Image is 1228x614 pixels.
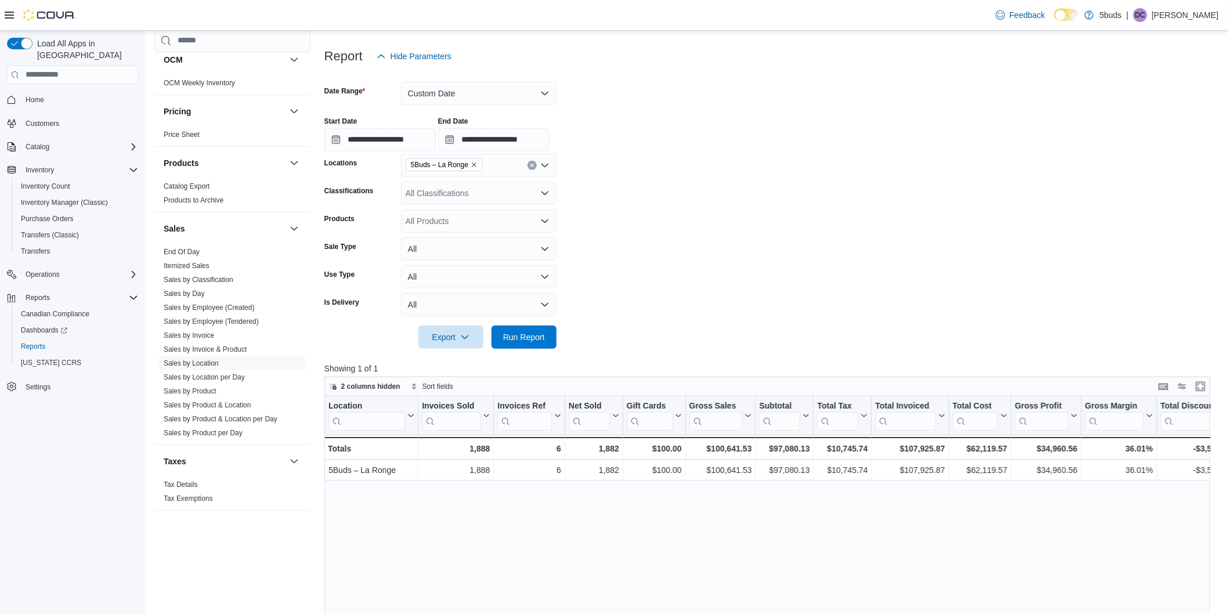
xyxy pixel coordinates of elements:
h3: Sales [164,223,185,234]
span: Sales by Invoice [164,331,214,340]
div: $100.00 [627,442,682,456]
div: $97,080.13 [759,442,810,456]
input: Dark Mode [1054,9,1079,21]
a: Dashboards [12,322,143,338]
button: 2 columns hidden [325,380,405,393]
span: Inventory [21,163,138,177]
button: Transfers [12,243,143,259]
a: Home [21,93,49,107]
div: $10,745.74 [817,463,868,477]
button: Purchase Orders [12,211,143,227]
button: Sort fields [406,380,458,393]
a: Sales by Day [164,290,205,298]
button: Inventory [2,162,143,178]
span: Inventory Count [21,182,70,191]
button: Invoices Sold [422,400,490,430]
button: OCM [164,54,285,66]
div: Total Tax [817,400,858,411]
label: Date Range [324,86,366,96]
span: Sales by Location [164,359,219,368]
button: Inventory [21,163,59,177]
span: Purchase Orders [21,214,74,223]
p: 5buds [1100,8,1122,22]
a: End Of Day [164,248,200,256]
span: Settings [21,379,138,393]
a: Sales by Location [164,359,219,367]
div: Subtotal [759,400,800,430]
span: DC [1135,8,1145,22]
a: Tax Details [164,481,198,489]
div: Total Invoiced [875,400,936,430]
div: $62,119.57 [952,442,1007,456]
div: Total Tax [817,400,858,430]
p: [PERSON_NAME] [1152,8,1219,22]
button: Invoices Ref [497,400,561,430]
button: Total Tax [817,400,868,430]
a: Canadian Compliance [16,307,94,321]
a: Feedback [991,3,1050,27]
span: Inventory Count [16,179,138,193]
button: Display options [1175,380,1189,393]
button: Clear input [528,161,537,170]
button: [US_STATE] CCRS [12,355,143,371]
button: Products [287,156,301,170]
img: Cova [23,9,75,21]
button: Total Cost [952,400,1007,430]
h3: Taxes [164,456,186,467]
span: Reports [26,293,50,302]
span: Sort fields [422,382,453,391]
div: Total Discount [1161,400,1223,411]
div: Pricing [154,128,310,146]
a: Sales by Employee (Tendered) [164,317,259,326]
div: $10,745.74 [817,442,868,456]
span: Catalog [26,142,49,151]
div: 1,882 [569,463,619,477]
button: Gross Sales [689,400,752,430]
span: Tax Details [164,480,198,489]
button: Gift Cards [627,400,682,430]
div: Net Sold [569,400,610,430]
div: Net Sold [569,400,610,411]
button: Transfers (Classic) [12,227,143,243]
span: Inventory Manager (Classic) [21,198,108,207]
button: Export [418,326,483,349]
a: Inventory Manager (Classic) [16,196,113,210]
div: 1,882 [569,442,619,456]
a: [US_STATE] CCRS [16,356,86,370]
a: Sales by Product [164,387,216,395]
button: All [401,293,557,316]
button: Hide Parameters [372,45,456,68]
span: Feedback [1010,9,1045,21]
div: $100,641.53 [689,442,752,456]
a: Dashboards [16,323,72,337]
span: Export [425,326,476,349]
a: Catalog Export [164,182,210,190]
div: Total Cost [952,400,998,411]
div: 6 [497,442,561,456]
span: Sales by Product [164,387,216,396]
button: Reports [12,338,143,355]
a: Transfers (Classic) [16,228,84,242]
span: Washington CCRS [16,356,138,370]
label: Products [324,214,355,223]
button: Reports [21,291,55,305]
button: Catalog [21,140,54,154]
span: Itemized Sales [164,261,210,270]
button: Customers [2,115,143,132]
button: Gross Profit [1015,400,1078,430]
span: Inventory [26,165,54,175]
div: Gross Margin [1085,400,1144,430]
button: Enter fullscreen [1194,380,1208,393]
span: Products to Archive [164,196,223,205]
label: Start Date [324,117,357,126]
a: Purchase Orders [16,212,78,226]
span: Canadian Compliance [16,307,138,321]
div: Products [154,179,310,212]
span: Run Report [503,331,545,343]
div: Invoices Ref [497,400,551,411]
label: Use Type [324,270,355,279]
label: Is Delivery [324,298,359,307]
div: Gross Profit [1015,400,1068,430]
span: Sales by Invoice & Product [164,345,247,354]
div: $34,960.56 [1015,442,1078,456]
